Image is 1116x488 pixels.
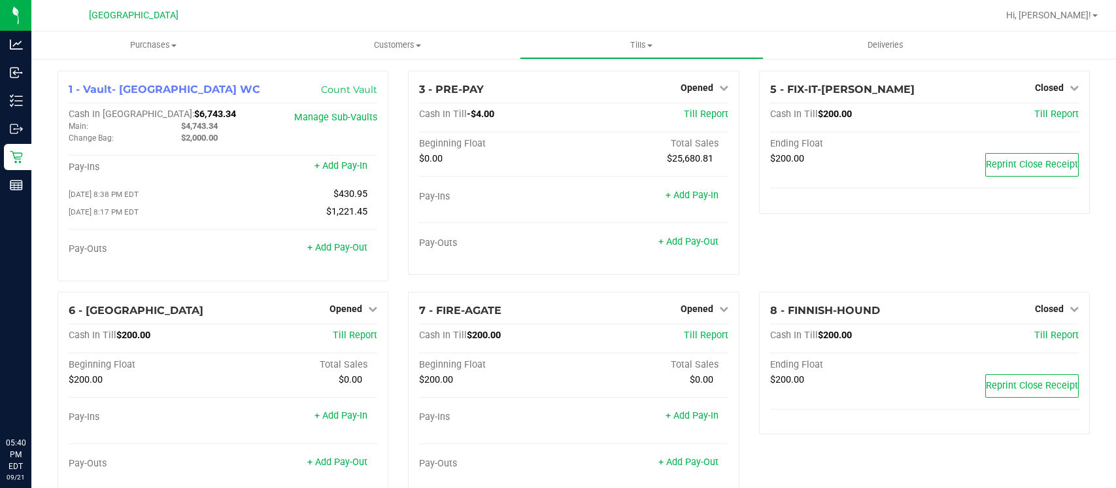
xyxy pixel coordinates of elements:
[690,374,713,385] span: $0.00
[1034,330,1079,341] a: Till Report
[419,411,573,423] div: Pay-Ins
[339,374,362,385] span: $0.00
[321,84,377,96] a: Count Vault
[69,458,223,470] div: Pay-Outs
[10,66,23,79] inline-svg: Inbound
[10,179,23,192] inline-svg: Reports
[10,94,23,107] inline-svg: Inventory
[314,410,367,421] a: + Add Pay-In
[1035,82,1064,93] span: Closed
[330,304,362,314] span: Opened
[1035,304,1064,314] span: Closed
[770,153,804,164] span: $200.00
[419,374,453,385] span: $200.00
[573,138,728,150] div: Total Sales
[1034,109,1079,120] a: Till Report
[69,109,194,120] span: Cash In [GEOGRAPHIC_DATA]:
[658,236,719,247] a: + Add Pay-Out
[681,304,713,314] span: Opened
[194,109,236,120] span: $6,743.34
[573,359,728,371] div: Total Sales
[307,457,367,468] a: + Add Pay-Out
[10,122,23,135] inline-svg: Outbound
[986,380,1078,391] span: Reprint Close Receipt
[181,133,218,143] span: $2,000.00
[69,162,223,173] div: Pay-Ins
[850,39,921,51] span: Deliveries
[294,112,377,123] a: Manage Sub-Vaults
[985,153,1079,177] button: Reprint Close Receipt
[69,243,223,255] div: Pay-Outs
[13,383,52,423] iframe: Resource center
[333,330,377,341] a: Till Report
[684,330,728,341] a: Till Report
[116,330,150,341] span: $200.00
[666,190,719,201] a: + Add Pay-In
[31,31,275,59] a: Purchases
[181,121,218,131] span: $4,743.34
[467,109,494,120] span: -$4.00
[681,82,713,93] span: Opened
[326,206,367,217] span: $1,221.45
[275,31,519,59] a: Customers
[69,304,203,317] span: 6 - [GEOGRAPHIC_DATA]
[31,39,275,51] span: Purchases
[770,359,924,371] div: Ending Float
[419,359,573,371] div: Beginning Float
[520,31,764,59] a: Tills
[419,237,573,249] div: Pay-Outs
[986,159,1078,170] span: Reprint Close Receipt
[333,188,367,200] span: $430.95
[419,304,501,317] span: 7 - FIRE-AGATE
[770,304,880,317] span: 8 - FINNISH-HOUND
[419,191,573,203] div: Pay-Ins
[419,153,443,164] span: $0.00
[770,330,818,341] span: Cash In Till
[69,374,103,385] span: $200.00
[69,207,139,217] span: [DATE] 8:17 PM EDT
[818,109,852,120] span: $200.00
[658,457,719,468] a: + Add Pay-Out
[520,39,763,51] span: Tills
[6,472,25,482] p: 09/21
[770,374,804,385] span: $200.00
[419,330,467,341] span: Cash In Till
[69,122,88,131] span: Main:
[667,153,713,164] span: $25,680.81
[818,330,852,341] span: $200.00
[985,374,1079,398] button: Reprint Close Receipt
[770,138,924,150] div: Ending Float
[467,330,501,341] span: $200.00
[69,411,223,423] div: Pay-Ins
[6,437,25,472] p: 05:40 PM EDT
[419,138,573,150] div: Beginning Float
[10,38,23,51] inline-svg: Analytics
[69,83,260,96] span: 1 - Vault- [GEOGRAPHIC_DATA] WC
[684,109,728,120] a: Till Report
[69,133,114,143] span: Change Bag:
[314,160,367,171] a: + Add Pay-In
[770,109,818,120] span: Cash In Till
[10,150,23,164] inline-svg: Retail
[39,381,54,397] iframe: Resource center unread badge
[419,109,467,120] span: Cash In Till
[69,330,116,341] span: Cash In Till
[1006,10,1091,20] span: Hi, [PERSON_NAME]!
[89,10,178,21] span: [GEOGRAPHIC_DATA]
[69,190,139,199] span: [DATE] 8:38 PM EDT
[223,359,377,371] div: Total Sales
[764,31,1007,59] a: Deliveries
[276,39,518,51] span: Customers
[307,242,367,253] a: + Add Pay-Out
[69,359,223,371] div: Beginning Float
[419,458,573,470] div: Pay-Outs
[419,83,484,96] span: 3 - PRE-PAY
[770,83,915,96] span: 5 - FIX-IT-[PERSON_NAME]
[666,410,719,421] a: + Add Pay-In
